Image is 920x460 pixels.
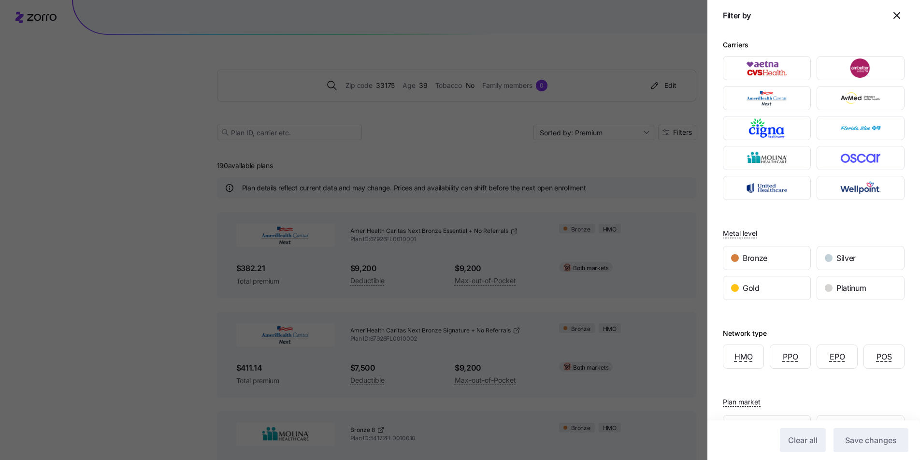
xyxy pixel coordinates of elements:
span: Save changes [845,434,897,446]
img: Aetna CVS Health [732,58,803,78]
img: AmeriHealth Caritas Next [732,88,803,108]
span: Clear all [788,434,818,446]
img: Ambetter [825,58,896,78]
div: Carriers [723,40,748,50]
span: HMO [734,351,753,363]
span: Silver [836,252,856,264]
img: Cigna Healthcare [732,118,803,138]
img: Florida Blue [825,118,896,138]
button: Clear all [780,428,826,452]
img: Oscar [825,148,896,168]
img: UnitedHealthcare [732,178,803,198]
span: POS [877,351,892,363]
span: Metal level [723,229,757,238]
span: EPO [830,351,845,363]
div: Network type [723,328,767,339]
img: Wellpoint [825,178,896,198]
span: Bronze [743,252,767,264]
span: Plan market [723,397,761,407]
h1: Filter by [723,11,885,21]
button: Save changes [834,428,908,452]
span: PPO [783,351,798,363]
img: Molina [732,148,803,168]
img: AvMed [825,88,896,108]
span: Platinum [836,282,866,294]
span: Gold [743,282,760,294]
